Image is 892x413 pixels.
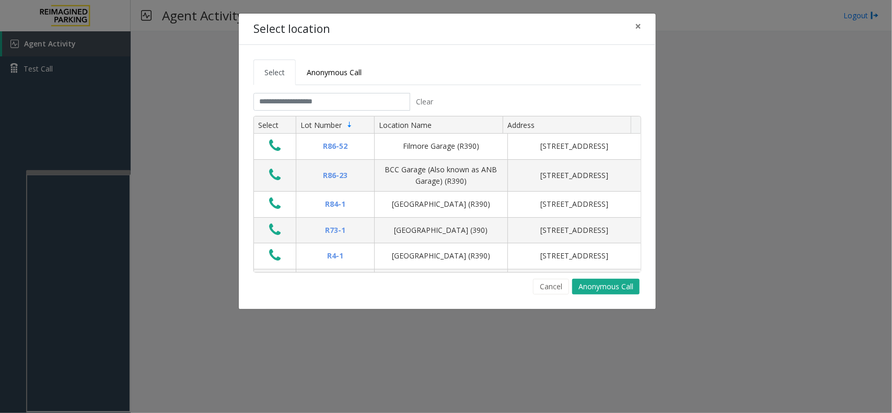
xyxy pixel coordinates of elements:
[303,198,368,210] div: R84-1
[514,198,634,210] div: [STREET_ADDRESS]
[381,225,501,236] div: [GEOGRAPHIC_DATA] (390)
[514,140,634,152] div: [STREET_ADDRESS]
[410,93,439,111] button: Clear
[253,21,330,38] h4: Select location
[628,14,648,39] button: Close
[303,170,368,181] div: R86-23
[303,140,368,152] div: R86-52
[514,170,634,181] div: [STREET_ADDRESS]
[381,250,501,262] div: [GEOGRAPHIC_DATA] (R390)
[345,121,354,129] span: Sortable
[507,120,535,130] span: Address
[303,250,368,262] div: R4-1
[253,60,641,85] ul: Tabs
[254,116,296,134] th: Select
[303,225,368,236] div: R73-1
[381,164,501,187] div: BCC Garage (Also known as ANB Garage) (R390)
[514,250,634,262] div: [STREET_ADDRESS]
[635,19,641,33] span: ×
[381,140,501,152] div: Filmore Garage (R390)
[300,120,342,130] span: Lot Number
[254,116,641,272] div: Data table
[307,67,362,77] span: Anonymous Call
[533,279,569,294] button: Cancel
[572,279,640,294] button: Anonymous Call
[381,198,501,210] div: [GEOGRAPHIC_DATA] (R390)
[379,120,432,130] span: Location Name
[514,225,634,236] div: [STREET_ADDRESS]
[264,67,285,77] span: Select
